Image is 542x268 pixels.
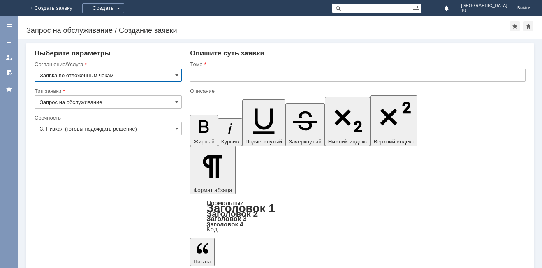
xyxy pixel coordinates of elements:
[190,146,235,194] button: Формат абзаца
[370,95,417,146] button: Верхний индекс
[206,202,275,215] a: Заголовок 1
[206,199,243,206] a: Нормальный
[289,139,322,145] span: Зачеркнутый
[206,226,218,233] a: Код
[328,139,367,145] span: Нижний индекс
[35,115,180,120] div: Срочность
[285,103,325,146] button: Зачеркнутый
[190,115,218,146] button: Жирный
[373,139,414,145] span: Верхний индекс
[82,3,124,13] div: Создать
[206,215,246,222] a: Заголовок 3
[461,8,507,13] span: 10
[2,66,16,79] a: Мои согласования
[218,118,242,146] button: Курсив
[190,62,524,67] div: Тема
[35,62,180,67] div: Соглашение/Услуга
[35,49,111,57] span: Выберите параметры
[193,259,211,265] span: Цитата
[510,21,520,31] div: Добавить в избранное
[242,99,285,146] button: Подчеркнутый
[26,26,510,35] div: Запрос на обслуживание / Создание заявки
[221,139,239,145] span: Курсив
[2,36,16,49] a: Создать заявку
[461,3,507,8] span: [GEOGRAPHIC_DATA]
[206,221,243,228] a: Заголовок 4
[413,4,421,12] span: Расширенный поиск
[325,97,371,146] button: Нижний индекс
[35,88,180,94] div: Тип заявки
[246,139,282,145] span: Подчеркнутый
[193,139,215,145] span: Жирный
[2,51,16,64] a: Мои заявки
[190,49,264,57] span: Опишите суть заявки
[190,238,215,266] button: Цитата
[193,187,232,193] span: Формат абзаца
[523,21,533,31] div: Сделать домашней страницей
[190,88,524,94] div: Описание
[190,200,526,232] div: Формат абзаца
[206,209,258,218] a: Заголовок 2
